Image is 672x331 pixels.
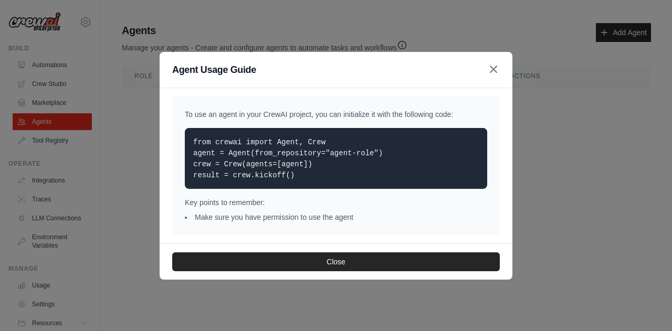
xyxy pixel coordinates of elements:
p: Key points to remember: [185,197,487,208]
li: Make sure you have permission to use the agent [185,212,487,222]
p: To use an agent in your CrewAI project, you can initialize it with the following code: [185,109,487,120]
button: Close [172,252,500,271]
code: from crewai import Agent, Crew agent = Agent(from_repository="agent-role") crew = Crew(agents=[ag... [193,138,383,179]
h3: Agent Usage Guide [172,62,256,77]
